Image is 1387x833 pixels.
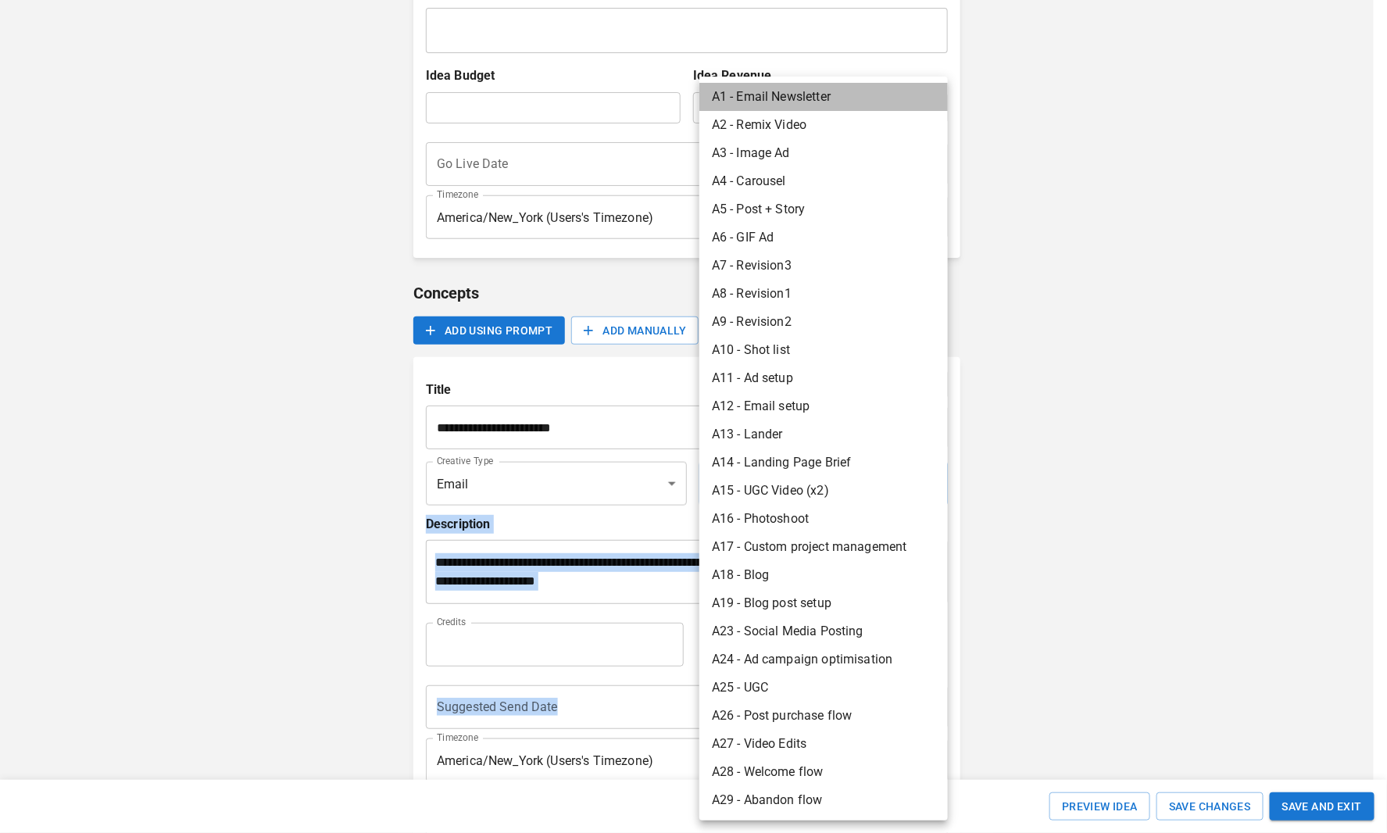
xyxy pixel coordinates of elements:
li: A17 - Custom project management [699,533,948,561]
li: A15 - UGC Video (x2) [699,477,948,505]
li: A9 - Revision2 [699,308,948,336]
li: A19 - Blog post setup [699,589,948,617]
li: A26 - Post purchase flow [699,702,948,730]
li: A14 - Landing Page Brief [699,449,948,477]
li: A16 - Photoshoot [699,505,948,533]
li: A5 - Post + Story [699,195,948,223]
li: A12 - Email setup [699,392,948,420]
li: A28 - Welcome flow [699,758,948,786]
li: A1 - Email Newsletter [699,83,948,111]
li: A13 - Lander [699,420,948,449]
li: A3 - Image Ad [699,139,948,167]
li: A25 - UGC [699,674,948,702]
li: A7 - Revision3 [699,252,948,280]
li: A8 - Revision1 [699,280,948,308]
li: A24 - Ad campaign optimisation [699,645,948,674]
li: A10 - Shot list [699,336,948,364]
li: A27 - Video Edits [699,730,948,758]
li: A6 - GIF Ad [699,223,948,252]
li: A18 - Blog [699,561,948,589]
li: A11 - Ad setup [699,364,948,392]
li: A23 - Social Media Posting [699,617,948,645]
li: A2 - Remix Video [699,111,948,139]
li: A29 - Abandon flow [699,786,948,814]
li: A4 - Carousel [699,167,948,195]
